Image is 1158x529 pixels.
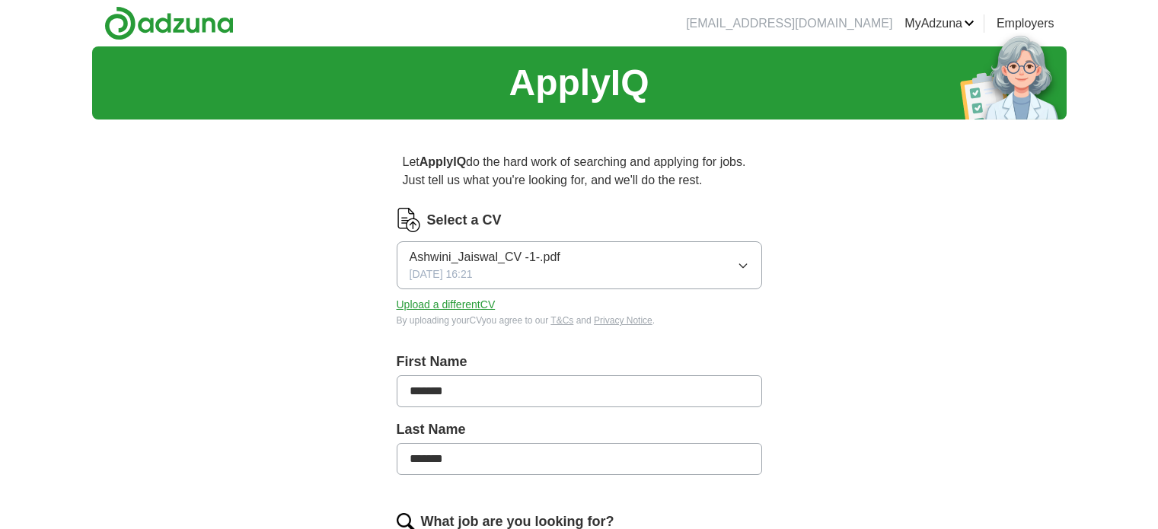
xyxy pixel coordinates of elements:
[397,419,762,440] label: Last Name
[410,266,473,282] span: [DATE] 16:21
[410,248,560,266] span: Ashwini_Jaiswal_CV -1-.pdf
[397,241,762,289] button: Ashwini_Jaiswal_CV -1-.pdf[DATE] 16:21
[397,352,762,372] label: First Name
[419,155,466,168] strong: ApplyIQ
[686,14,892,33] li: [EMAIL_ADDRESS][DOMAIN_NAME]
[397,297,496,313] button: Upload a differentCV
[427,210,502,231] label: Select a CV
[104,6,234,40] img: Adzuna logo
[397,208,421,232] img: CV Icon
[397,147,762,196] p: Let do the hard work of searching and applying for jobs. Just tell us what you're looking for, an...
[397,314,762,327] div: By uploading your CV you agree to our and .
[594,315,652,326] a: Privacy Notice
[550,315,573,326] a: T&Cs
[509,56,649,110] h1: ApplyIQ
[904,14,975,33] a: MyAdzuna
[997,14,1054,33] a: Employers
